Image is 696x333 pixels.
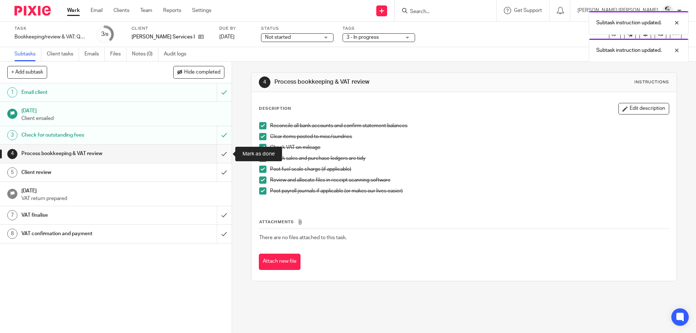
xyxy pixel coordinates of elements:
[14,47,41,61] a: Subtasks
[7,229,17,239] div: 8
[618,103,669,115] button: Edit description
[140,7,152,14] a: Team
[173,66,224,78] button: Hide completed
[7,167,17,178] div: 5
[101,30,108,38] div: 3
[347,35,379,40] span: 3 - In progress
[270,187,668,195] p: Post payroll journals if applicable (or makes our lives easier)
[21,195,224,202] p: VAT return prepared
[219,34,235,39] span: [DATE]
[47,47,79,61] a: Client tasks
[7,130,17,140] div: 3
[634,79,669,85] div: Instructions
[91,7,103,14] a: Email
[132,26,210,32] label: Client
[270,144,668,151] p: Check VAT on mileage
[132,47,158,61] a: Notes (0)
[259,254,301,270] button: Attach new file
[219,26,252,32] label: Due by
[7,87,17,97] div: 1
[259,106,291,112] p: Description
[21,210,147,221] h1: VAT finalise
[21,148,147,159] h1: Process bookkeeping & VAT review
[14,6,51,16] img: Pixie
[14,33,87,41] div: Bookkeeping/review &amp; VAT: Quarterly
[662,5,674,17] img: Mass_2025.jpg
[110,47,127,61] a: Files
[265,35,291,40] span: Not started
[14,33,87,41] div: Bookkeeping/review & VAT: Quarterly
[21,87,147,98] h1: Email client
[104,33,108,37] small: /8
[84,47,105,61] a: Emails
[274,78,480,86] h1: Process bookkeeping & VAT review
[343,26,415,32] label: Tags
[596,47,662,54] p: Subtask instruction updated.
[21,105,224,115] h1: [DATE]
[21,228,147,239] h1: VAT confirmation and payment
[259,220,294,224] span: Attachments
[259,235,347,240] span: There are no files attached to this task.
[270,176,668,184] p: Review and allocate files in receipt scanning software
[270,155,668,162] p: Check sales and purchase ledgers are tidy
[270,133,668,140] p: Clear items posted to misc/sundries
[596,19,662,26] p: Subtask instruction updated.
[164,47,192,61] a: Audit logs
[14,26,87,32] label: Task
[21,186,224,195] h1: [DATE]
[259,76,270,88] div: 4
[261,26,333,32] label: Status
[270,122,668,129] p: Reconcile all bank accounts and confirm statement balances
[270,166,668,173] p: Post fuel scale charge (if applicable)
[67,7,80,14] a: Work
[7,149,17,159] div: 4
[7,66,47,78] button: + Add subtask
[21,115,224,122] p: Client emailed
[163,7,181,14] a: Reports
[192,7,211,14] a: Settings
[7,210,17,220] div: 7
[21,130,147,141] h1: Check for outstanding fees
[113,7,129,14] a: Clients
[132,33,195,41] p: [PERSON_NAME] Services Ltd
[21,167,147,178] h1: Client review
[184,70,220,75] span: Hide completed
